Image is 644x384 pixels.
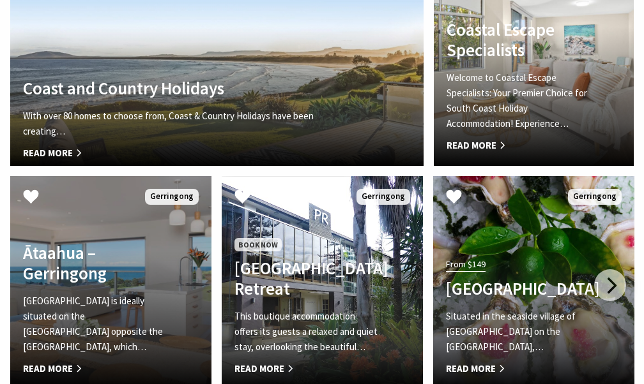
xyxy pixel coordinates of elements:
[234,361,380,376] span: Read More
[446,278,592,299] h4: [GEOGRAPHIC_DATA]
[446,361,592,376] span: Read More
[447,70,591,131] p: Welcome to Coastal Escape Specialists: Your Premier Choice for South Coast Holiday Accommodation!...
[433,176,475,219] button: Click to Favourite Mercure Gerringong Resort
[447,19,591,61] h4: Coastal Escape Specialists
[356,189,410,205] span: Gerringong
[23,242,169,284] h4: Ātaahua – Gerringong
[23,361,169,376] span: Read More
[568,189,622,205] span: Gerringong
[222,176,263,219] button: Click to Favourite Park Ridge Retreat
[447,138,591,153] span: Read More
[234,258,380,299] h4: [GEOGRAPHIC_DATA] Retreat
[234,309,380,355] p: This boutique accommodation offers its guests a relaxed and quiet stay, overlooking the beautiful…
[23,78,349,98] h4: Coast and Country Holidays
[23,145,349,161] span: Read More
[234,238,282,251] span: Book Now
[10,176,52,219] button: Click to Favourite Ātaahua – Gerringong
[446,309,592,355] p: Situated in the seaside village of [GEOGRAPHIC_DATA] on the [GEOGRAPHIC_DATA],…
[23,108,349,139] p: With over 80 homes to choose from, Coast & Country Holidays have been creating…
[145,189,199,205] span: Gerringong
[23,293,169,355] p: [GEOGRAPHIC_DATA] is ideally situated on the [GEOGRAPHIC_DATA] opposite the [GEOGRAPHIC_DATA], wh...
[446,257,486,272] span: From $149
